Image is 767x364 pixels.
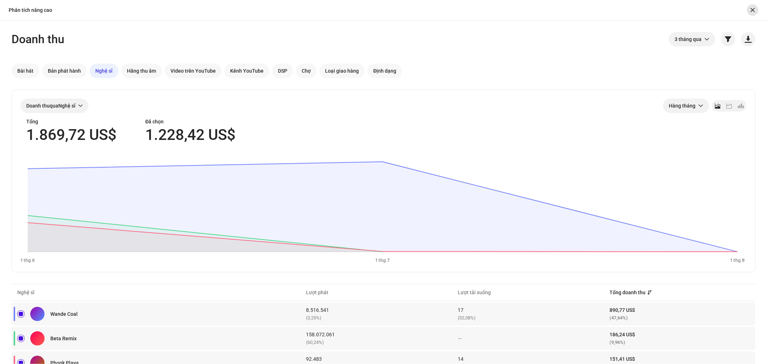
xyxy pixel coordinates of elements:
div: 158.072.061 [306,332,446,337]
span: Định dạng [373,68,396,74]
div: (32,08%) [458,315,598,320]
span: Hãng thu âm [127,68,156,74]
div: — [458,336,598,341]
div: (47,64%) [610,315,750,320]
div: (3,25%) [306,315,446,320]
span: Chợ [302,68,311,74]
span: 3 tháng qua [675,32,704,46]
span: Video trên YouTube [170,68,216,74]
div: 890,77 US$ [610,308,750,313]
span: DSP [278,68,287,74]
span: Hàng tháng [669,99,698,113]
span: Loại giao hàng [325,68,359,74]
div: dropdown trigger [704,32,709,46]
div: 151,41 US$ [610,356,750,361]
div: 92.483 [306,356,446,361]
div: 14 [458,356,598,361]
text: 1 thg 7 [375,258,390,263]
div: dropdown trigger [698,99,703,113]
div: (60,24%) [306,340,446,345]
div: 186,24 US$ [610,332,750,337]
div: Đã chọn [145,119,236,124]
span: Kênh YouTube [230,68,264,74]
div: 17 [458,308,598,313]
div: (9,96%) [610,340,750,345]
text: 1 thg 8 [730,258,745,263]
div: 8.516.541 [306,308,446,313]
